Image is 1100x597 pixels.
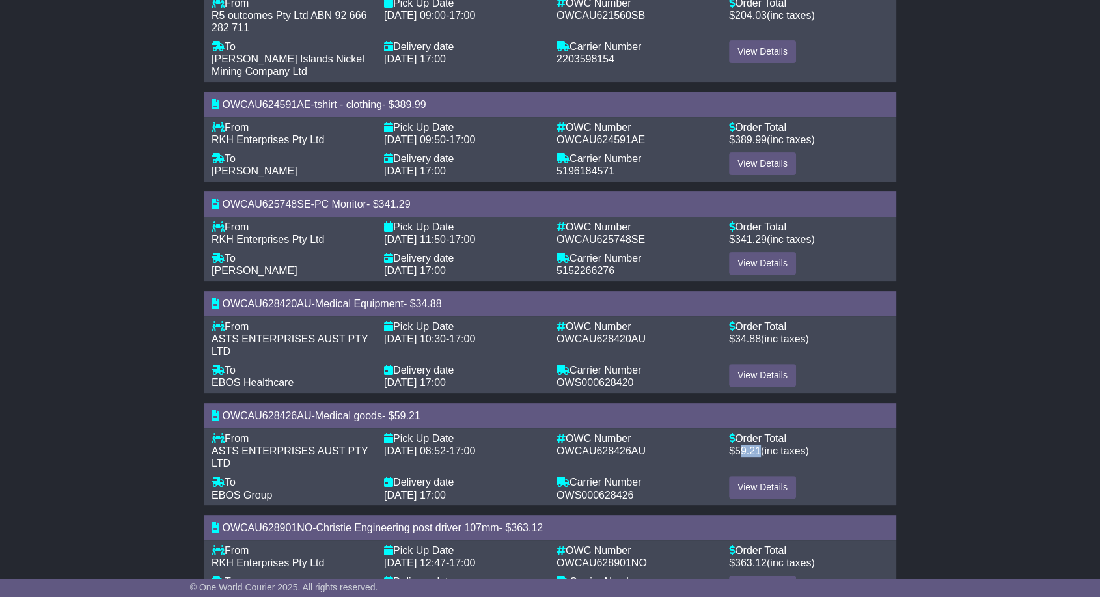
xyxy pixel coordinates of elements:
span: OWS000628420 [557,377,633,388]
div: $ (inc taxes) [729,233,888,245]
span: [DATE] 10:30 [384,333,446,344]
div: Order Total [729,121,888,133]
div: OWC Number [557,432,716,445]
div: Delivery date [384,364,543,376]
span: OWCAU628426AU [222,410,311,421]
div: $ (inc taxes) [729,557,888,569]
span: ASTS ENTERPRISES AUST PTY LTD [212,445,368,469]
span: OWCAU625748SE [222,199,310,210]
div: - [384,557,543,569]
div: - [384,133,543,146]
a: View Details [729,252,796,275]
span: tshirt - clothing [314,99,382,110]
span: © One World Courier 2025. All rights reserved. [190,582,378,592]
div: Carrier Number [557,40,716,53]
div: OWC Number [557,320,716,333]
div: Order Total [729,432,888,445]
span: OWCAU628426AU [557,445,646,456]
span: EBOS Healthcare [212,377,294,388]
div: - - $ [204,291,896,316]
span: [PERSON_NAME] Islands Nickel Mining Company Ltd [212,53,364,77]
span: 2203598154 [557,53,614,64]
div: - [384,333,543,345]
div: - - $ [204,191,896,217]
div: OWC Number [557,221,716,233]
span: [DATE] 17:00 [384,490,446,501]
span: EBOS Group [212,490,272,501]
div: To [212,152,371,165]
span: 389.99 [394,99,426,110]
div: Carrier Number [557,364,716,376]
div: To [212,476,371,488]
div: Delivery date [384,40,543,53]
div: To [212,252,371,264]
span: PC Monitor [314,199,366,210]
span: [DATE] 08:52 [384,445,446,456]
div: OWC Number [557,544,716,557]
div: Order Total [729,320,888,333]
span: OWCAU628901NO [557,557,647,568]
div: To [212,40,371,53]
span: 363.12 [511,522,543,533]
div: To [212,364,371,376]
span: 17:00 [449,234,475,245]
span: OWCAU624591AE [222,99,310,110]
div: Delivery date [384,152,543,165]
span: [DATE] 17:00 [384,377,446,388]
div: Pick Up Date [384,221,543,233]
span: 17:00 [449,10,475,21]
span: 59.21 [735,445,761,456]
span: [DATE] 12:47 [384,557,446,568]
span: [DATE] 09:50 [384,134,446,145]
a: View Details [729,476,796,499]
span: OWS000628426 [557,490,633,501]
div: Pick Up Date [384,320,543,333]
span: [DATE] 17:00 [384,53,446,64]
span: 17:00 [449,445,475,456]
span: OWCAU628901NO [222,522,312,533]
div: - - $ [204,403,896,428]
span: OWCAU628420AU [557,333,646,344]
span: [PERSON_NAME] [212,265,297,276]
div: Carrier Number [557,252,716,264]
span: 34.88 [735,333,761,344]
div: Carrier Number [557,152,716,165]
div: $ (inc taxes) [729,133,888,146]
div: - [384,233,543,245]
span: 17:00 [449,333,475,344]
span: OWCAU621560SB [557,10,645,21]
div: $ (inc taxes) [729,333,888,345]
div: $ (inc taxes) [729,445,888,457]
div: From [212,320,371,333]
span: Medical goods [315,410,382,421]
span: Medical Equipment [315,298,404,309]
div: From [212,121,371,133]
div: $ (inc taxes) [729,9,888,21]
div: Delivery date [384,476,543,488]
span: OWCAU625748SE [557,234,645,245]
div: Carrier Number [557,576,716,588]
span: ASTS ENTERPRISES AUST PTY LTD [212,333,368,357]
span: 5196184571 [557,165,614,176]
div: From [212,221,371,233]
div: - - $ [204,515,896,540]
span: OWCAU628420AU [222,298,311,309]
span: [DATE] 17:00 [384,265,446,276]
div: Pick Up Date [384,432,543,445]
span: 341.29 [735,234,767,245]
span: 17:00 [449,557,475,568]
span: 5152266276 [557,265,614,276]
span: 17:00 [449,134,475,145]
span: 204.03 [735,10,767,21]
span: [DATE] 17:00 [384,165,446,176]
div: - - $ [204,92,896,117]
div: - [384,9,543,21]
span: 341.29 [379,199,411,210]
a: View Details [729,40,796,63]
div: - [384,445,543,457]
span: Christie Engineering post driver 107mm [316,522,499,533]
span: RKH Enterprises Pty Ltd [212,234,324,245]
span: 34.88 [415,298,441,309]
span: [DATE] 09:00 [384,10,446,21]
div: Order Total [729,221,888,233]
